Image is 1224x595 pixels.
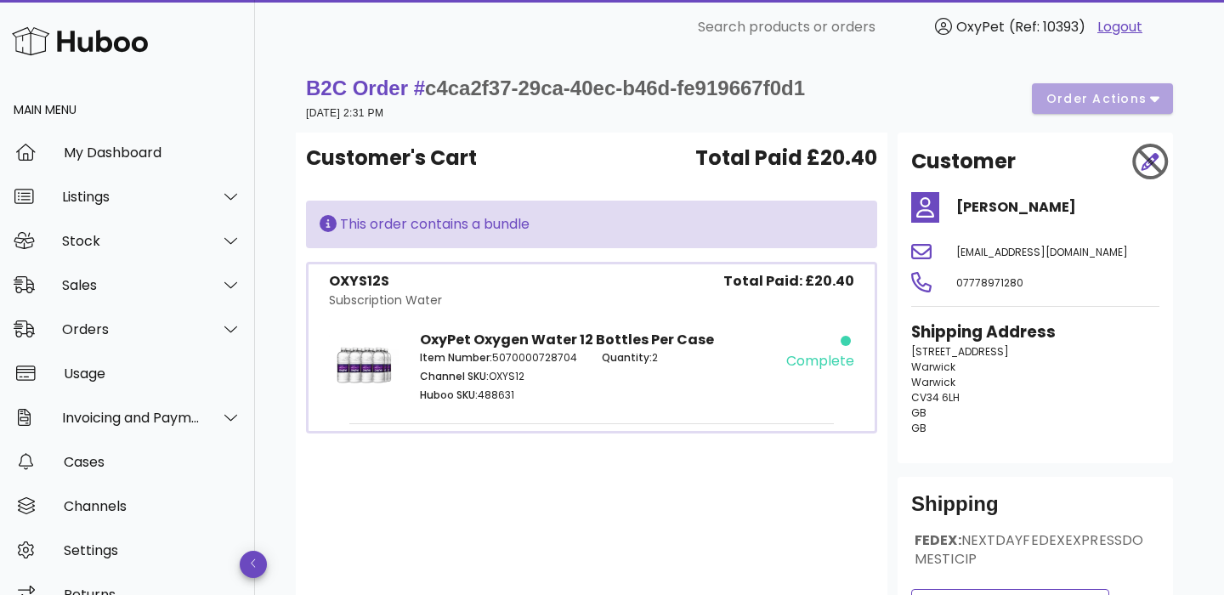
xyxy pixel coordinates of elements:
span: (Ref: 10393) [1009,17,1085,37]
img: Product Image [329,330,399,400]
strong: B2C Order # [306,76,805,99]
span: OxyPet [956,17,1005,37]
span: Channel SKU: [420,369,489,383]
span: Item Number: [420,350,492,365]
p: OXYS12 [420,369,581,384]
div: Subscription Water [329,292,442,309]
div: Usage [64,365,241,382]
p: 2 [602,350,763,365]
div: This order contains a bundle [320,214,864,235]
span: c4ca2f37-29ca-40ec-b46d-fe919667f0d1 [425,76,805,99]
p: 488631 [420,388,581,403]
div: Orders [62,321,201,337]
p: 5070000728704 [420,350,581,365]
div: Channels [64,498,241,514]
span: NEXTDAYFEDEXEXPRESSDOMESTICIP [915,530,1143,569]
h2: Customer [911,146,1016,177]
div: complete [786,351,854,371]
div: Invoicing and Payments [62,410,201,426]
strong: OxyPet Oxygen Water 12 Bottles Per Case [420,330,714,349]
div: Settings [64,542,241,558]
h4: [PERSON_NAME] [956,197,1159,218]
span: Quantity: [602,350,652,365]
span: [EMAIL_ADDRESS][DOMAIN_NAME] [956,245,1128,259]
div: Stock [62,233,201,249]
h3: Shipping Address [911,320,1159,344]
span: Huboo SKU: [420,388,478,402]
img: Huboo Logo [12,23,148,59]
div: FEDEX: [911,531,1159,582]
span: GB [911,421,926,435]
div: Cases [64,454,241,470]
span: 07778971280 [956,275,1023,290]
div: Listings [62,189,201,205]
span: Total Paid: £20.40 [723,271,854,292]
span: Customer's Cart [306,143,477,173]
span: CV34 6LH [911,390,960,405]
span: Warwick [911,360,955,374]
small: [DATE] 2:31 PM [306,107,383,119]
div: My Dashboard [64,144,241,161]
div: OXYS12S [329,271,442,292]
span: Warwick [911,375,955,389]
span: Total Paid £20.40 [695,143,877,173]
div: Shipping [911,490,1159,531]
a: Logout [1097,17,1142,37]
span: [STREET_ADDRESS] [911,344,1009,359]
span: GB [911,405,926,420]
div: Sales [62,277,201,293]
